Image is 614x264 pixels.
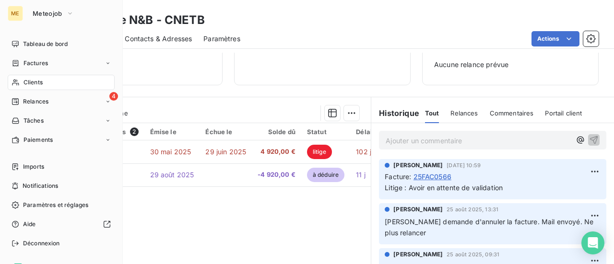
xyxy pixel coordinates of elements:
div: Échue le [205,128,246,136]
span: Relances [450,109,478,117]
h6: Historique [371,107,419,119]
span: Notifications [23,182,58,190]
span: Paramètres et réglages [23,201,88,209]
span: 25 août 2025, 13:31 [447,207,498,212]
span: 4 920,00 € [258,147,295,157]
span: Clients [24,78,43,87]
span: Commentaires [490,109,534,117]
span: Tâches [24,116,44,125]
span: Déconnexion [23,239,60,248]
span: 25 août 2025, 09:31 [447,252,499,257]
span: Paiements [24,136,53,144]
span: Contacts & Adresses [125,34,192,44]
a: Aide [8,217,115,232]
span: Aucune relance prévue [434,60,587,69]
div: Statut [307,128,344,136]
span: 30 mai 2025 [150,148,191,156]
span: Tableau de bord [23,40,68,48]
span: à déduire [307,168,344,182]
span: 102 j [356,148,371,156]
span: Relances [23,97,48,106]
h3: Groupe N&B - CNETB [84,11,205,29]
div: Solde dû [258,128,295,136]
span: -4 920,00 € [258,170,295,180]
div: Open Intercom Messenger [581,231,604,254]
span: 4 [109,92,118,101]
span: [PERSON_NAME] demande d'annuler la facture. Mail envoyé. Ne plus relancer [385,218,595,237]
span: Tout [425,109,439,117]
span: Imports [23,162,44,171]
span: Portail client [545,109,582,117]
span: [DATE] 10:59 [447,162,481,168]
span: 29 août 2025 [150,171,194,179]
button: Actions [531,31,579,46]
div: ME [8,6,23,21]
span: Aide [23,220,36,229]
div: Émise le [150,128,194,136]
span: 11 j [356,171,366,179]
span: litige [307,145,332,159]
span: Meteojob [33,10,62,17]
span: Litige : Avoir en attente de validation [385,184,503,192]
span: [PERSON_NAME] [393,205,443,214]
span: 29 juin 2025 [205,148,246,156]
span: [PERSON_NAME] [393,250,443,259]
span: Facture : [385,172,411,182]
span: Paramètres [203,34,240,44]
span: Factures [24,59,48,68]
span: 25FAC0566 [413,172,451,182]
span: 2 [130,127,139,136]
div: Délai [356,128,382,136]
span: [PERSON_NAME] [393,161,443,170]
